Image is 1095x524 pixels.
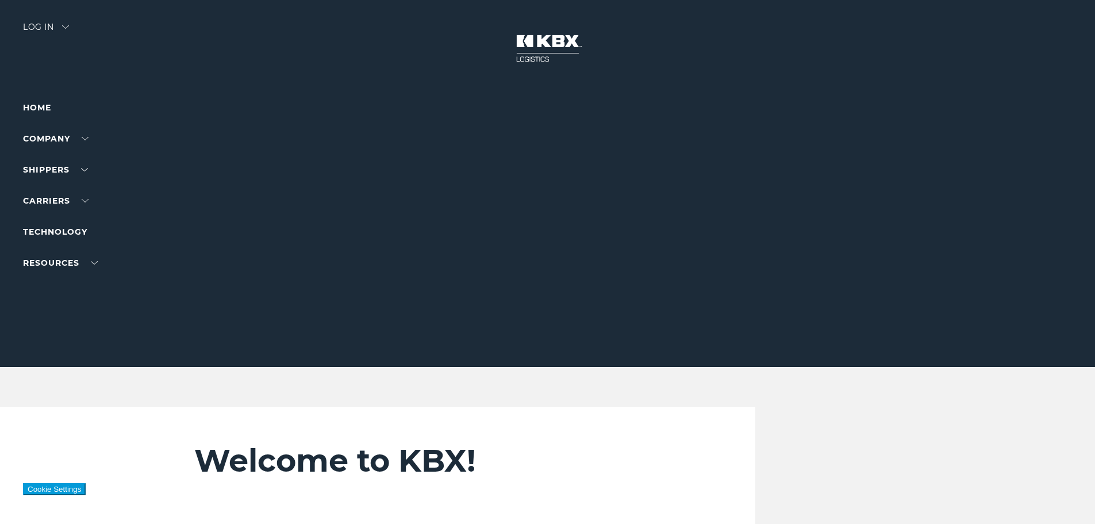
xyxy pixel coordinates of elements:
[505,23,591,74] img: kbx logo
[23,165,88,175] a: SHIPPERS
[23,227,87,237] a: Technology
[62,25,69,29] img: arrow
[194,442,687,480] h2: Welcome to KBX!
[23,196,89,206] a: Carriers
[23,23,69,40] div: Log in
[23,102,51,113] a: Home
[23,483,86,495] button: Cookie Settings
[23,258,98,268] a: RESOURCES
[23,133,89,144] a: Company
